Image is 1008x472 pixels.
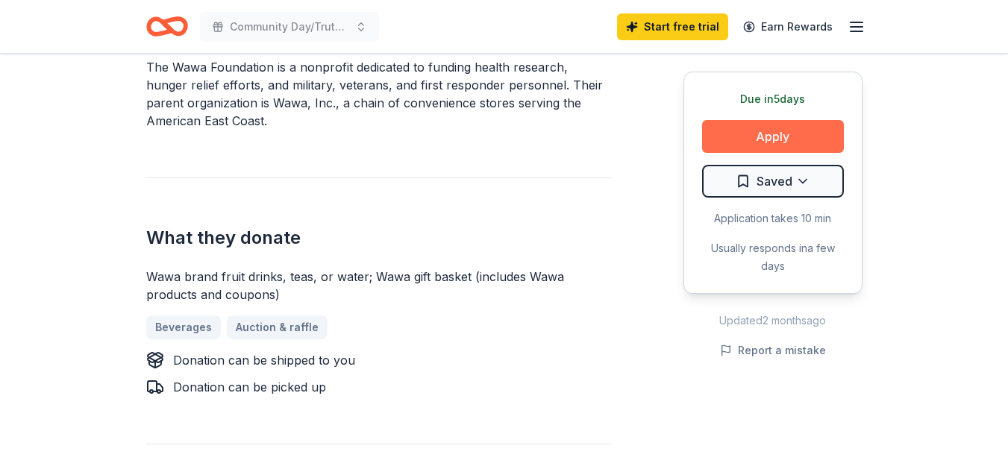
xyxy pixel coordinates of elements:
span: Saved [757,172,792,191]
div: Due in 5 days [702,90,844,108]
div: Wawa brand fruit drinks, teas, or water; Wawa gift basket (includes Wawa products and coupons) [146,268,612,303]
div: Updated 2 months ago [683,312,863,330]
div: Donation can be shipped to you [173,351,355,369]
div: Donation can be picked up [173,378,326,396]
a: Home [146,9,188,44]
a: Auction & raffle [227,315,328,339]
button: Apply [702,120,844,153]
button: Saved [702,165,844,198]
div: Usually responds in a few days [702,239,844,275]
div: The Wawa Foundation is a nonprofit dedicated to funding health research, hunger relief efforts, a... [146,58,612,130]
a: Beverages [146,315,221,339]
button: Community Day/Truth Games [200,12,379,42]
a: Start free trial [617,13,728,40]
div: Application takes 10 min [702,210,844,227]
a: Earn Rewards [734,13,842,40]
span: Community Day/Truth Games [230,18,349,36]
button: Report a mistake [720,342,826,359]
h2: What they donate [146,226,612,250]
